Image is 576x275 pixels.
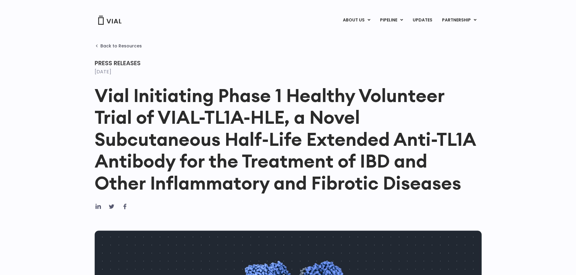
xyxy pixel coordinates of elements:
a: PARTNERSHIPMenu Toggle [437,15,481,25]
time: [DATE] [95,68,111,75]
h1: Vial Initiating Phase 1 Healthy Volunteer Trial of VIAL-TL1A-HLE, a Novel Subcutaneous Half-Life ... [95,85,482,194]
div: Share on linkedin [95,203,102,210]
a: UPDATES [408,15,437,25]
span: Back to Resources [100,43,142,48]
div: Share on facebook [121,203,129,210]
div: Share on twitter [108,203,115,210]
a: Back to Resources [95,43,142,48]
a: ABOUT USMenu Toggle [338,15,375,25]
span: Press Releases [95,59,141,67]
img: Vial Logo [98,16,122,25]
a: PIPELINEMenu Toggle [375,15,408,25]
